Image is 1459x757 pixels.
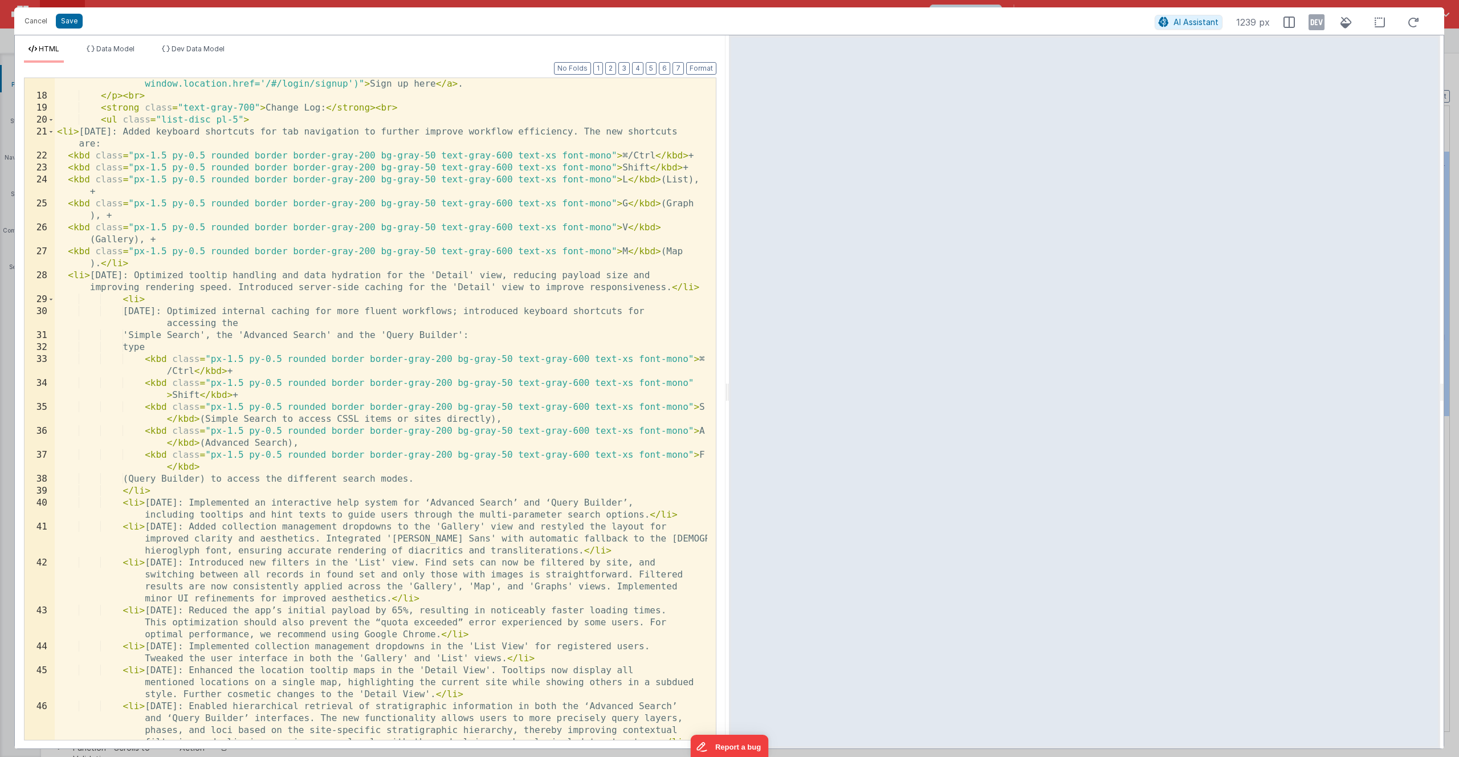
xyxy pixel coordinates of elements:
span: Dev Data Model [172,44,225,53]
span: 1239 px [1236,15,1270,29]
span: Data Model [96,44,135,53]
div: 29 [25,294,55,306]
div: 36 [25,425,55,449]
div: 43 [25,605,55,641]
div: 22 [25,150,55,162]
div: 25 [25,198,55,222]
div: 45 [25,665,55,701]
div: 23 [25,162,55,174]
div: 20 [25,114,55,126]
div: 28 [25,270,55,294]
div: 31 [25,329,55,341]
button: 2 [605,62,616,75]
div: 30 [25,306,55,329]
div: 21 [25,126,55,150]
div: 26 [25,222,55,246]
div: 27 [25,246,55,270]
div: 41 [25,521,55,557]
button: 7 [673,62,684,75]
div: 24 [25,174,55,198]
button: Cancel [19,13,53,29]
button: 5 [646,62,657,75]
button: AI Assistant [1155,15,1222,30]
button: 4 [632,62,643,75]
div: 19 [25,102,55,114]
div: 42 [25,557,55,605]
button: Save [56,14,83,29]
div: 39 [25,485,55,497]
div: 32 [25,341,55,353]
button: No Folds [554,62,591,75]
div: 44 [25,641,55,665]
div: 38 [25,473,55,485]
div: 37 [25,449,55,473]
button: 6 [659,62,670,75]
div: 46 [25,701,55,748]
span: HTML [39,44,59,53]
button: 3 [618,62,630,75]
div: 34 [25,377,55,401]
button: 1 [593,62,603,75]
div: 33 [25,353,55,377]
button: Format [686,62,716,75]
div: 35 [25,401,55,425]
span: AI Assistant [1173,17,1218,27]
div: 18 [25,90,55,102]
div: 40 [25,497,55,521]
div: 17 [25,66,55,90]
